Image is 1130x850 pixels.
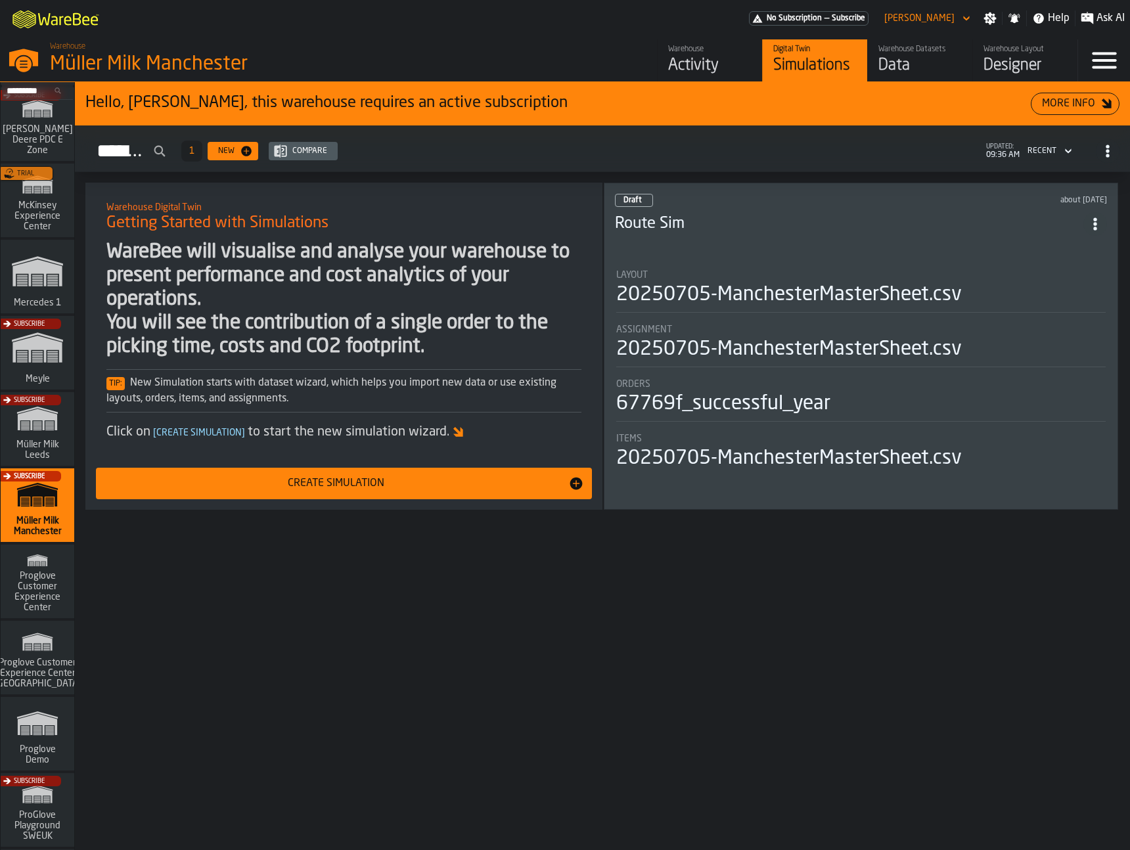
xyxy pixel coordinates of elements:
[616,324,1106,335] div: Title
[616,379,1106,390] div: Title
[773,55,857,76] div: Simulations
[189,146,194,156] span: 1
[1048,11,1070,26] span: Help
[1003,12,1026,25] label: button-toggle-Notifications
[1,697,74,773] a: link-to-/wh/i/e36b03eb-bea5-40ab-83a2-6422b9ded721/simulations
[616,379,650,390] span: Orders
[287,146,332,156] div: Compare
[978,12,1002,25] label: button-toggle-Settings
[14,473,45,480] span: Subscribe
[1,621,74,697] a: link-to-/wh/i/b725f59e-a7b8-4257-9acf-85a504d5909c/simulations
[242,428,245,437] span: ]
[176,141,208,162] div: ButtonLoadMore-Load More-Prev-First-Last
[85,183,602,510] div: ItemListCard-
[878,55,962,76] div: Data
[983,55,1067,76] div: Designer
[616,434,1106,444] div: Title
[749,11,869,26] div: Menu Subscription
[615,194,653,207] div: status-0 2
[749,11,869,26] a: link-to-/wh/i/b09612b5-e9f1-4a3a-b0a4-784729d61419/pricing/
[668,55,752,76] div: Activity
[14,321,45,328] span: Subscribe
[75,82,1130,125] div: ItemListCard-
[14,778,45,785] span: Subscribe
[986,150,1020,160] span: 09:36 AM
[50,53,405,76] div: Müller Milk Manchester
[986,143,1020,150] span: updated:
[14,397,45,404] span: Subscribe
[17,170,34,177] span: Trial
[1,773,74,849] a: link-to-/wh/i/3029b44a-deb1-4df6-9711-67e1c2cc458a/simulations
[50,42,85,51] span: Warehouse
[1,87,74,164] a: link-to-/wh/i/9d85c013-26f4-4c06-9c7d-6d35b33af13a/simulations
[1037,96,1100,112] div: More Info
[616,324,1106,367] div: stat-Assignment
[983,45,1067,54] div: Warehouse Layout
[762,39,867,81] a: link-to-/wh/i/b09612b5-e9f1-4a3a-b0a4-784729d61419/simulations
[106,375,581,407] div: New Simulation starts with dataset wizard, which helps you import new data or use existing layout...
[616,392,830,416] div: 67769f_successful_year
[623,196,642,204] span: Draft
[1027,11,1075,26] label: button-toggle-Help
[616,270,1106,280] div: Title
[104,476,568,491] div: Create Simulation
[106,377,125,390] span: Tip:
[832,14,865,23] span: Subscribe
[1,468,74,545] a: link-to-/wh/i/b09612b5-e9f1-4a3a-b0a4-784729d61419/simulations
[150,428,248,437] span: Create Simulation
[604,183,1118,510] div: ItemListCard-DashboardItemContainer
[96,468,592,499] button: button-Create Simulation
[879,11,973,26] div: DropdownMenuValue-Patrick Blitz
[616,434,1106,470] div: stat-Items
[668,45,752,54] div: Warehouse
[767,14,822,23] span: No Subscription
[616,283,962,307] div: 20250705-ManchesterMasterSheet.csv
[1028,146,1056,156] div: DropdownMenuValue-4
[1,392,74,468] a: link-to-/wh/i/9ddcc54a-0a13-4fa4-8169-7a9b979f5f30/simulations
[106,200,581,213] h2: Sub Title
[1022,143,1075,159] div: DropdownMenuValue-4
[1075,11,1130,26] label: button-toggle-Ask AI
[1096,11,1125,26] span: Ask AI
[1,240,74,316] a: link-to-/wh/i/a24a3e22-db74-4543-ba93-f633e23cdb4e/simulations
[616,338,962,361] div: 20250705-ManchesterMasterSheet.csv
[616,434,642,444] span: Items
[615,213,1083,235] h3: Route Sim
[208,142,258,160] button: button-New
[1031,93,1119,115] button: button-More Info
[1078,39,1130,81] label: button-toggle-Menu
[616,447,962,470] div: 20250705-ManchesterMasterSheet.csv
[153,428,156,437] span: [
[75,125,1130,172] h2: button-Simulations
[6,744,69,765] span: Proglove Demo
[616,270,648,280] span: Layout
[882,196,1108,205] div: Updated: 7/11/2025, 11:51:05 AM Created: 7/11/2025, 11:39:17 AM
[1,164,74,240] a: link-to-/wh/i/99265d59-bd42-4a33-a5fd-483dee362034/simulations
[1,545,74,621] a: link-to-/wh/i/ad8a128b-0962-41b6-b9c5-f48cc7973f93/simulations
[878,45,962,54] div: Warehouse Datasets
[616,270,1106,313] div: stat-Layout
[106,240,581,359] div: WareBee will visualise and analyse your warehouse to present performance and cost analytics of yo...
[6,571,69,613] span: Proglove Customer Experience Center
[213,146,240,156] div: New
[972,39,1077,81] a: link-to-/wh/i/b09612b5-e9f1-4a3a-b0a4-784729d61419/designer
[615,257,1107,473] section: card-SimulationDashboardCard-draft
[884,13,955,24] div: DropdownMenuValue-Patrick Blitz
[867,39,972,81] a: link-to-/wh/i/b09612b5-e9f1-4a3a-b0a4-784729d61419/data
[269,142,338,160] button: button-Compare
[825,14,829,23] span: —
[96,193,592,240] div: title-Getting Started with Simulations
[85,93,1031,114] div: Hello, [PERSON_NAME], this warehouse requires an active subscription
[106,423,581,441] div: Click on to start the new simulation wizard.
[11,298,64,308] span: Mercedes 1
[1,316,74,392] a: link-to-/wh/i/a559492c-8db7-4f96-b4fe-6fc1bd76401c/simulations
[616,379,1106,422] div: stat-Orders
[773,45,857,54] div: Digital Twin
[616,324,672,335] span: Assignment
[106,213,328,234] span: Getting Started with Simulations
